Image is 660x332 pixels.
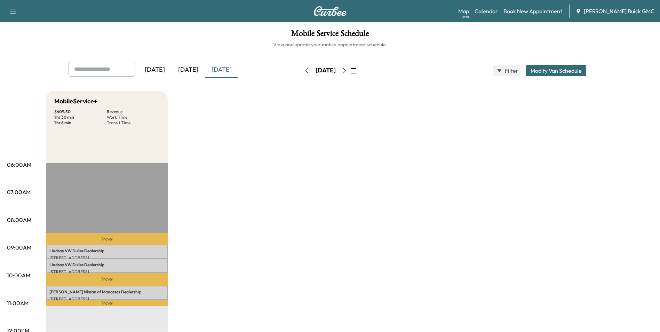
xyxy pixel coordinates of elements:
a: MapBeta [458,7,469,15]
h5: MobileService+ [54,96,97,106]
p: 09:00AM [7,243,31,252]
p: 1 hr 6 min [54,120,107,126]
p: Lindsay VW Dulles Dealership [49,248,164,254]
p: 1 hr 30 min [54,114,107,120]
p: Lindsay VW Dulles Dealership [49,262,164,268]
p: [STREET_ADDRESS] [49,269,164,275]
p: 08:00AM [7,216,31,224]
span: [PERSON_NAME] Buick GMC [584,7,654,15]
h6: View and update your mobile appointment schedule. [7,41,653,48]
p: [STREET_ADDRESS] [49,296,164,302]
p: Revenue [107,109,159,114]
button: Modify Van Schedule [526,65,586,76]
p: 11:00AM [7,299,29,307]
div: [DATE] [316,66,336,75]
div: [DATE] [172,62,205,78]
span: Filter [505,66,517,75]
p: $ 409.50 [54,109,107,114]
div: [DATE] [205,62,238,78]
p: 10:00AM [7,271,30,279]
div: Beta [462,14,469,19]
button: Filter [493,65,520,76]
p: Travel [46,300,168,307]
a: Book New Appointment [503,7,562,15]
p: Work Time [107,114,159,120]
h1: Mobile Service Schedule [7,29,653,41]
p: Travel [46,233,168,244]
p: 06:00AM [7,160,31,169]
a: Calendar [475,7,498,15]
img: Curbee Logo [313,6,347,16]
p: Travel [46,273,168,286]
p: 07:00AM [7,188,31,196]
p: [PERSON_NAME] Nissan of Manassas Dealership [49,289,164,295]
p: [STREET_ADDRESS] [49,255,164,261]
p: Transit Time [107,120,159,126]
div: [DATE] [138,62,172,78]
